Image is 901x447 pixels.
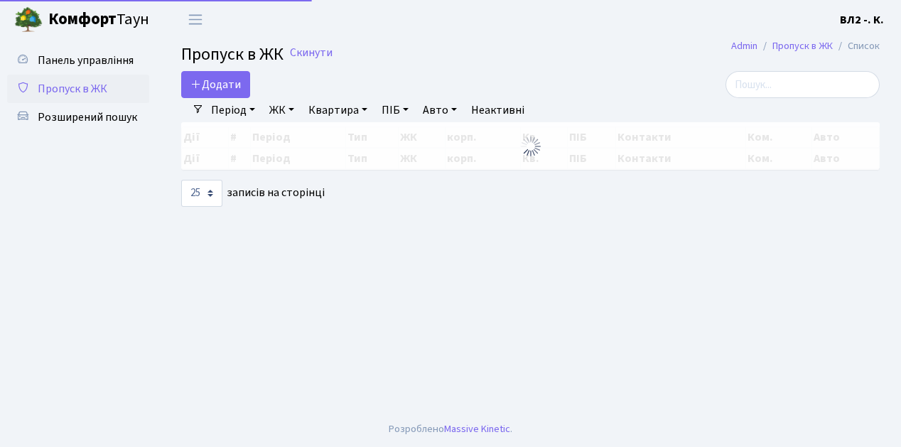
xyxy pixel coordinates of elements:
a: Скинути [290,46,333,60]
a: Авто [417,98,463,122]
a: ЖК [264,98,300,122]
span: Розширений пошук [38,109,137,125]
b: ВЛ2 -. К. [840,12,884,28]
a: Admin [731,38,757,53]
nav: breadcrumb [710,31,901,61]
a: Пропуск в ЖК [772,38,833,53]
input: Пошук... [725,71,880,98]
a: ПІБ [376,98,414,122]
a: Massive Kinetic [444,421,510,436]
a: Панель управління [7,46,149,75]
span: Панель управління [38,53,134,68]
select: записів на сторінці [181,180,222,207]
button: Переключити навігацію [178,8,213,31]
a: Пропуск в ЖК [7,75,149,103]
a: Розширений пошук [7,103,149,131]
img: Обробка... [519,135,542,158]
img: logo.png [14,6,43,34]
div: Розроблено . [389,421,512,437]
li: Список [833,38,880,54]
a: Додати [181,71,250,98]
a: Період [205,98,261,122]
b: Комфорт [48,8,117,31]
a: Квартира [303,98,373,122]
a: ВЛ2 -. К. [840,11,884,28]
span: Таун [48,8,149,32]
label: записів на сторінці [181,180,325,207]
span: Пропуск в ЖК [38,81,107,97]
a: Неактивні [465,98,530,122]
span: Додати [190,77,241,92]
span: Пропуск в ЖК [181,42,284,67]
